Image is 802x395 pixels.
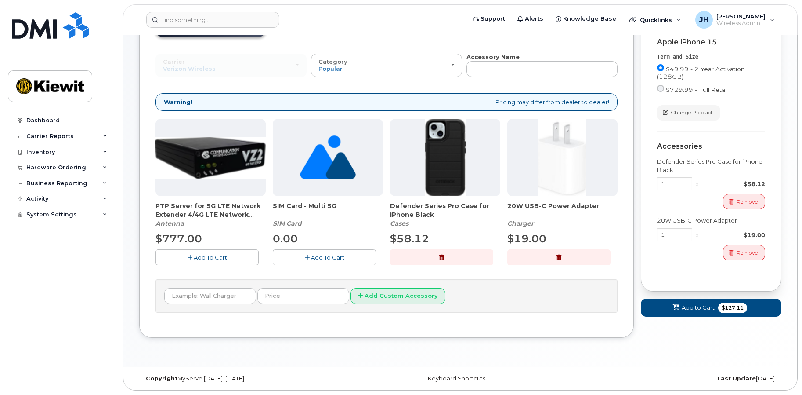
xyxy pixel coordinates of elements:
div: 20W USB-C Power Adapter [507,201,618,228]
img: no_image_found-2caef05468ed5679b831cfe6fc140e25e0c280774317ffc20a367ab7fd17291e.png [300,119,356,196]
div: Pricing may differ from dealer to dealer! [155,93,618,111]
span: SIM Card - Multi 5G [273,201,383,219]
div: x [692,231,702,239]
input: $49.99 - 2 Year Activation (128GB) [657,64,664,71]
span: $49.99 - 2 Year Activation (128GB) [657,66,745,80]
div: Defender Series Pro Case for iPhone Black [657,157,765,174]
div: SIM Card - Multi 5G [273,201,383,228]
a: Knowledge Base [549,10,622,28]
strong: Warning! [164,98,192,106]
span: JH [699,15,708,25]
input: $729.99 - Full Retail [657,85,664,92]
span: 20W USB-C Power Adapter [507,201,618,219]
button: Add to Cart $127.11 [641,299,781,317]
iframe: Messenger Launcher [764,357,795,388]
span: $58.12 [390,232,429,245]
input: Price [257,288,349,304]
em: Antenna [155,219,184,227]
img: apple20w.jpg [538,119,586,196]
span: 0.00 [273,232,298,245]
span: $729.99 - Full Retail [666,86,728,93]
span: $777.00 [155,232,202,245]
span: Add To Cart [194,254,227,261]
div: $19.00 [702,231,765,239]
span: Alerts [525,15,543,23]
em: SIM Card [273,219,302,227]
span: $19.00 [507,232,546,245]
span: $127.11 [718,303,747,313]
span: Defender Series Pro Case for iPhone Black [390,201,500,219]
span: [PERSON_NAME] [716,13,766,20]
strong: Accessory Name [466,53,520,60]
div: Quicklinks [623,11,687,29]
a: Alerts [511,10,549,28]
input: Example: Wall Charger [164,288,256,304]
span: PTP Server for 5G LTE Network Extender 4/4G LTE Network Extender 3 [155,201,266,219]
em: Cases [390,219,408,227]
div: Defender Series Pro Case for iPhone Black [390,201,500,228]
div: MyServe [DATE]–[DATE] [139,375,353,382]
img: Casa_Sysem.png [155,137,266,179]
a: Keyboard Shortcuts [428,375,485,382]
button: Add Custom Accessory [350,288,445,304]
em: Charger [507,219,534,227]
span: Remove [737,198,758,206]
button: Change Product [657,105,720,121]
a: Support [467,10,511,28]
div: Accessories [657,143,765,150]
div: Josh Herberger [689,11,781,29]
span: Wireless Admin [716,20,766,27]
button: Category Popular [311,54,462,77]
button: Remove [723,194,765,209]
strong: Last Update [717,375,756,382]
div: $58.12 [702,180,765,188]
div: 20W USB-C Power Adapter [657,216,765,225]
span: Add to Cart [682,304,715,312]
div: x [692,180,702,188]
div: PTP Server for 5G LTE Network Extender 4/4G LTE Network Extender 3 [155,201,266,228]
span: Remove [737,249,758,257]
span: Category [318,58,347,65]
span: Add To Cart [311,254,344,261]
button: Add To Cart [155,249,259,265]
strong: Copyright [146,375,177,382]
img: defenderiphone14.png [425,119,466,196]
span: Change Product [671,109,713,117]
input: Find something... [146,12,279,28]
span: Quicklinks [640,16,672,23]
span: Support [480,15,505,23]
button: Add To Cart [273,249,376,265]
div: [DATE] [567,375,781,382]
button: Remove [723,245,765,260]
span: Popular [318,65,343,72]
div: Apple iPhone 15 [657,38,765,46]
span: Knowledge Base [563,15,616,23]
div: Term and Size [657,53,765,61]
